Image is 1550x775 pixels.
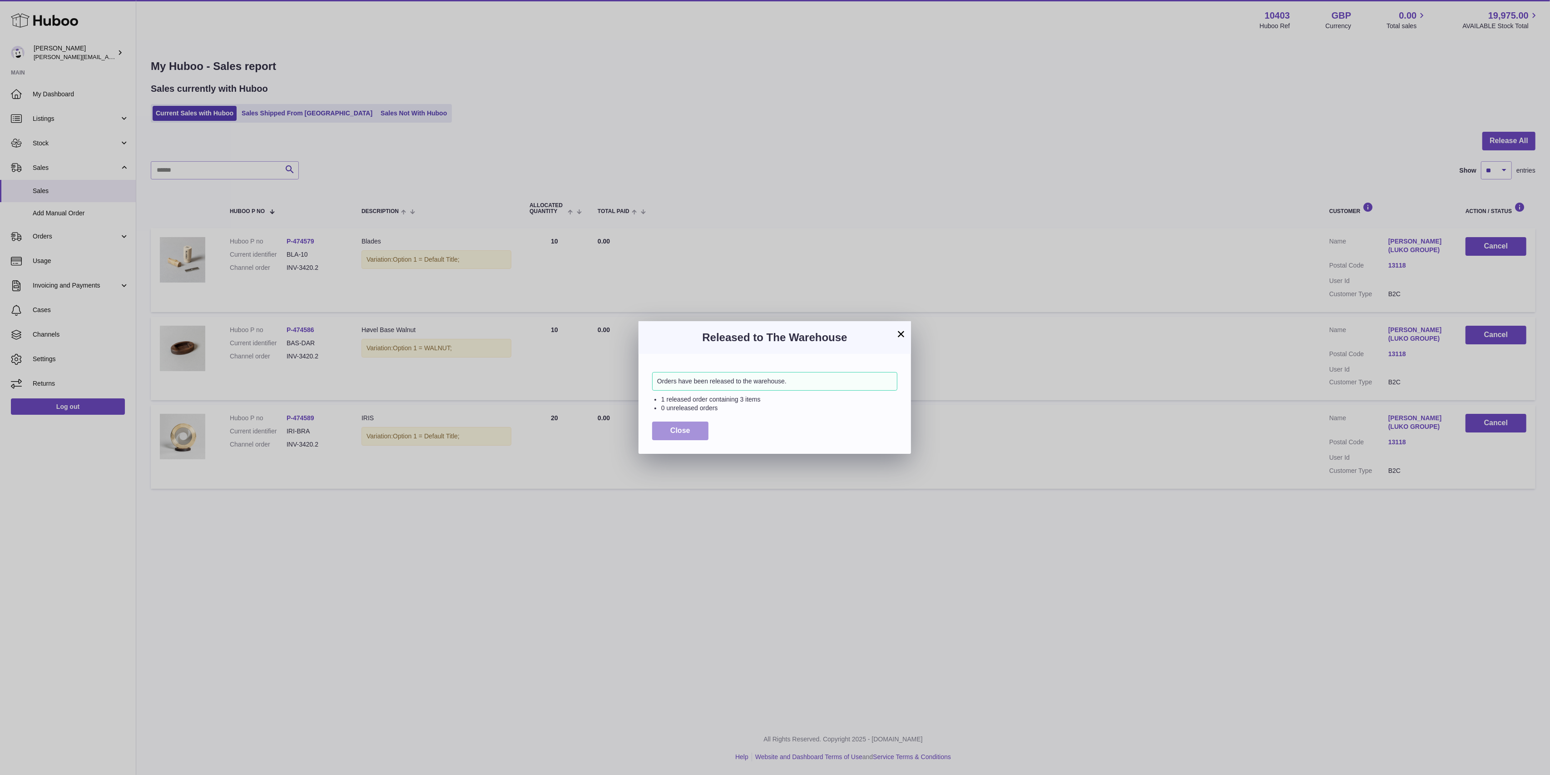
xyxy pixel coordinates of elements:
[661,404,897,412] li: 0 unreleased orders
[652,422,708,440] button: Close
[652,372,897,391] div: Orders have been released to the warehouse.
[670,427,690,434] span: Close
[661,395,897,404] li: 1 released order containing 3 items
[652,330,897,345] h3: Released to The Warehouse
[896,328,906,339] button: ×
